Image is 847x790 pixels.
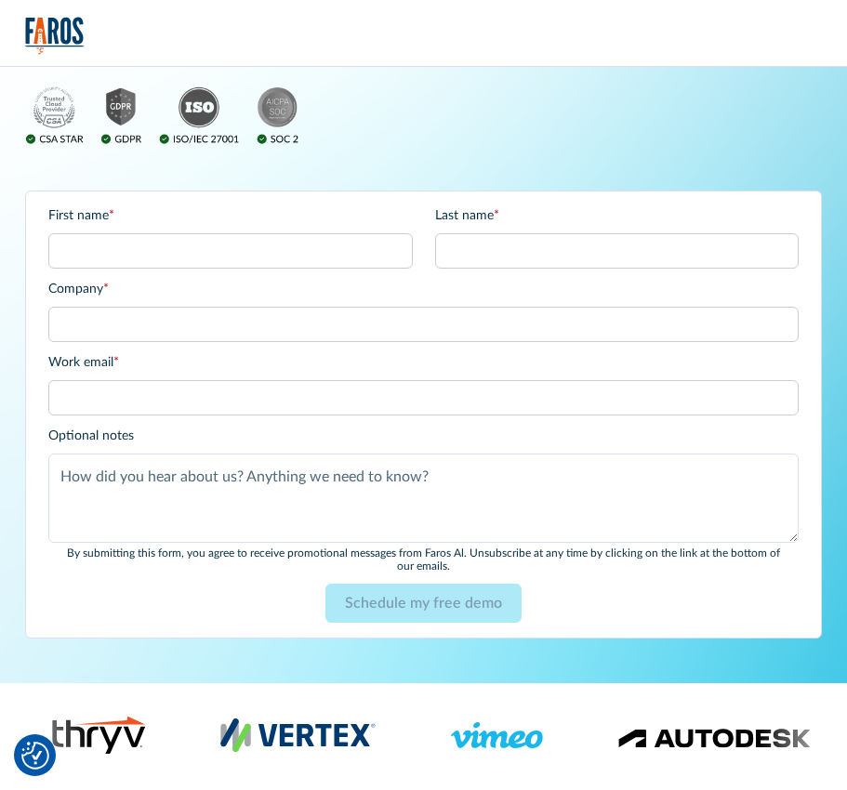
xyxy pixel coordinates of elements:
[21,742,49,770] img: Revisit consent button
[220,718,376,752] img: Vertex's logo
[21,742,49,770] button: Cookie Settings
[48,546,798,573] div: By submitting this form, you agree to receive promotional messages from Faros Al. Unsubscribe at ...
[450,722,543,748] img: Logo of the video hosting platform Vimeo.
[48,280,798,299] label: Company
[48,206,412,226] label: First name
[48,206,798,624] form: Email Form
[617,723,811,748] img: Logo of the design software company Autodesk.
[52,717,146,754] img: Thryv's logo
[25,86,298,146] img: ISO, GDPR, SOC2, and CSA Star compliance badges
[435,206,799,226] label: Last name
[48,427,798,446] label: Optional notes
[325,584,522,623] input: Schedule my free demo
[25,17,85,55] img: Logo of the analytics and reporting company Faros.
[48,353,798,373] label: Work email
[25,17,85,55] a: home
